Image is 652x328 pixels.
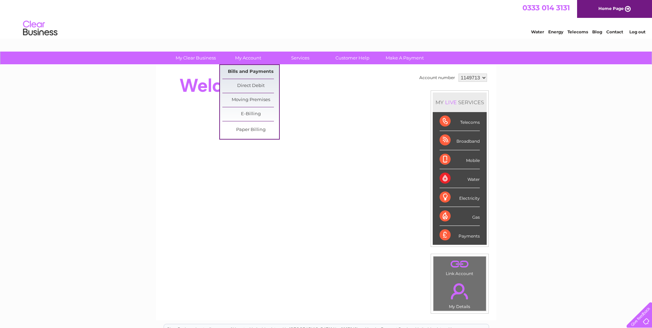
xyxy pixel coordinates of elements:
[592,29,602,34] a: Blog
[222,107,279,121] a: E-Billing
[23,18,58,39] img: logo.png
[606,29,623,34] a: Contact
[522,3,570,12] a: 0333 014 3131
[440,188,480,207] div: Electricity
[167,52,224,64] a: My Clear Business
[440,226,480,244] div: Payments
[222,79,279,93] a: Direct Debit
[440,207,480,226] div: Gas
[629,29,645,34] a: Log out
[324,52,381,64] a: Customer Help
[440,131,480,150] div: Broadband
[440,112,480,131] div: Telecoms
[222,93,279,107] a: Moving Premises
[220,52,276,64] a: My Account
[222,65,279,79] a: Bills and Payments
[567,29,588,34] a: Telecoms
[433,256,486,278] td: Link Account
[418,72,457,84] td: Account number
[272,52,329,64] a: Services
[433,92,487,112] div: MY SERVICES
[440,169,480,188] div: Water
[433,277,486,311] td: My Details
[548,29,563,34] a: Energy
[444,99,458,106] div: LIVE
[435,279,484,303] a: .
[376,52,433,64] a: Make A Payment
[435,258,484,270] a: .
[531,29,544,34] a: Water
[164,4,489,33] div: Clear Business is a trading name of Verastar Limited (registered in [GEOGRAPHIC_DATA] No. 3667643...
[440,150,480,169] div: Mobile
[222,123,279,137] a: Paper Billing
